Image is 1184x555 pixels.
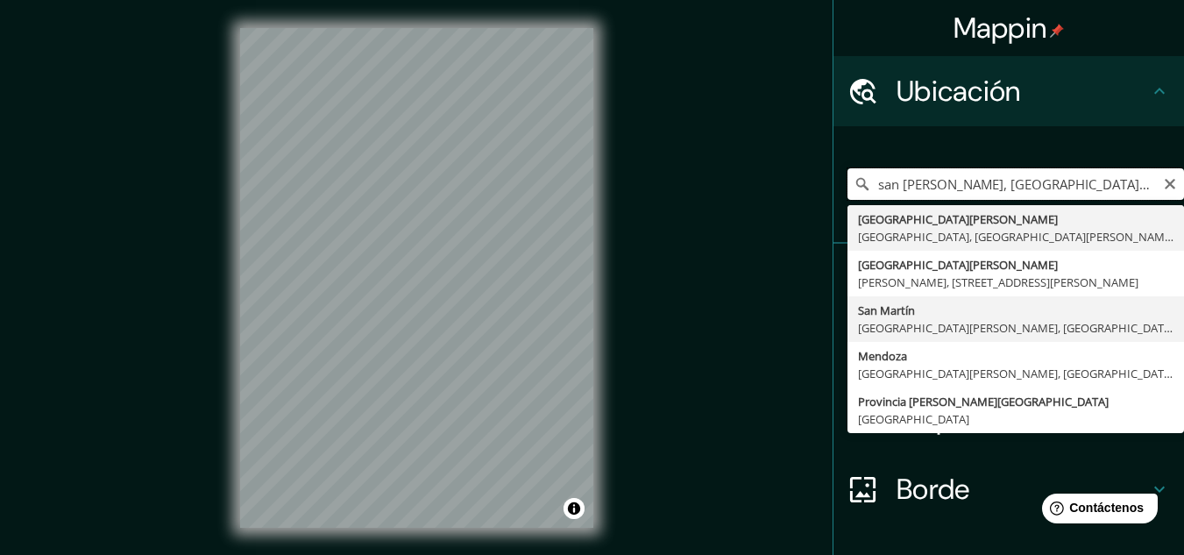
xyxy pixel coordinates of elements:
button: Claro [1163,174,1177,191]
font: [GEOGRAPHIC_DATA][PERSON_NAME] [858,211,1058,227]
font: Mendoza [858,348,907,364]
div: Patas [833,244,1184,314]
canvas: Mapa [240,28,593,528]
font: Borde [897,471,970,508]
font: [GEOGRAPHIC_DATA][PERSON_NAME] [858,257,1058,273]
div: Estilo [833,314,1184,384]
font: [GEOGRAPHIC_DATA][PERSON_NAME], [GEOGRAPHIC_DATA] [858,366,1174,381]
button: Activar o desactivar atribución [564,498,585,519]
div: Ubicación [833,56,1184,126]
font: [GEOGRAPHIC_DATA][PERSON_NAME], [GEOGRAPHIC_DATA] [858,320,1174,336]
font: [GEOGRAPHIC_DATA] [858,411,969,427]
img: pin-icon.png [1050,24,1064,38]
div: Borde [833,454,1184,524]
div: Disposición [833,384,1184,454]
font: Provincia [PERSON_NAME][GEOGRAPHIC_DATA] [858,394,1109,409]
font: [PERSON_NAME], [STREET_ADDRESS][PERSON_NAME] [858,274,1138,290]
font: Ubicación [897,73,1021,110]
font: San Martín [858,302,915,318]
input: Elige tu ciudad o zona [847,168,1184,200]
iframe: Lanzador de widgets de ayuda [1028,487,1165,536]
font: Mappin [954,10,1047,46]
